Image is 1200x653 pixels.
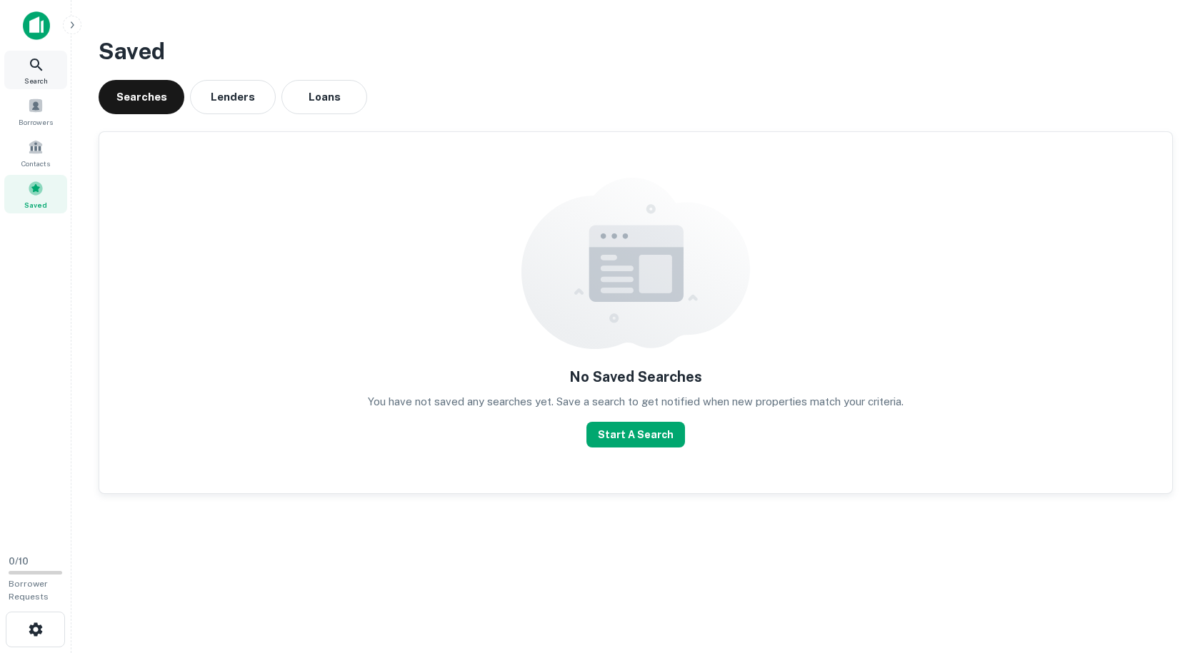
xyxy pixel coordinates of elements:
[586,422,685,447] button: Start A Search
[368,393,904,410] p: You have not saved any searches yet. Save a search to get notified when new properties match your...
[99,80,184,114] button: Searches
[9,579,49,602] span: Borrower Requests
[4,51,67,89] a: Search
[24,199,47,211] span: Saved
[569,366,702,388] h5: No Saved Searches
[190,80,276,114] button: Lenders
[21,158,50,169] span: Contacts
[521,178,750,349] img: empty content
[281,80,367,114] button: Loans
[4,175,67,213] a: Saved
[99,34,1173,69] h3: Saved
[4,133,67,172] a: Contacts
[23,11,50,40] img: capitalize-icon.png
[4,92,67,131] a: Borrowers
[24,75,48,86] span: Search
[9,556,29,567] span: 0 / 10
[19,116,53,128] span: Borrowers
